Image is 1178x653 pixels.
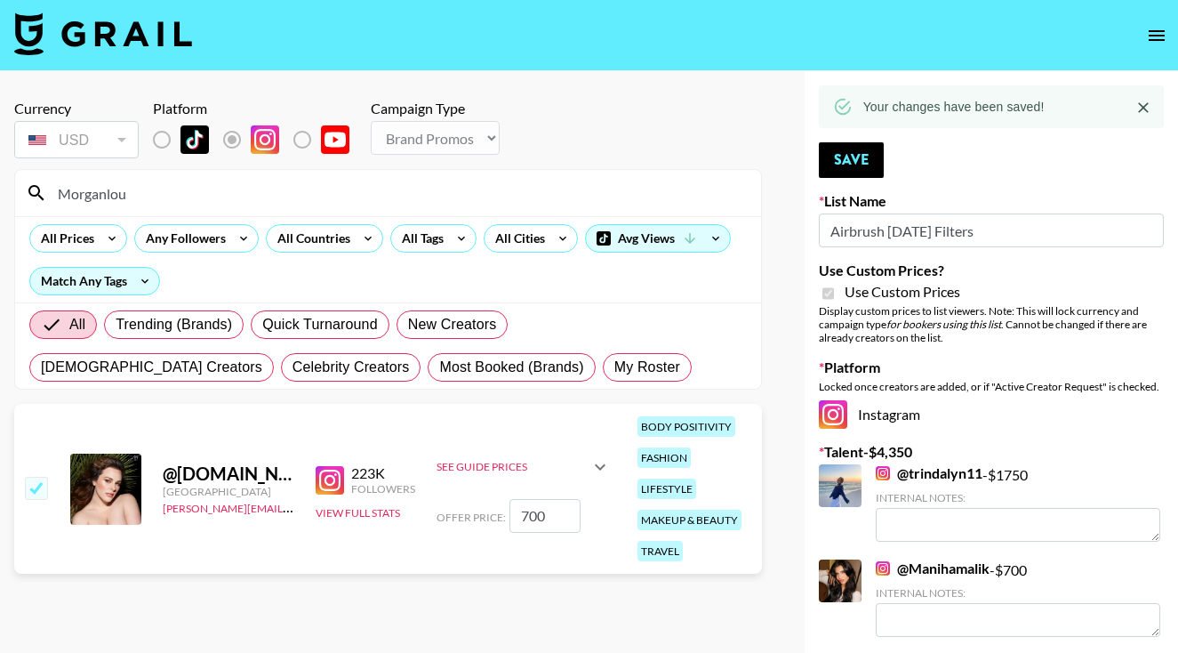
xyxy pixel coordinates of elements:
button: View Full Stats [316,506,400,520]
div: Instagram [819,400,1164,429]
div: Followers [351,482,415,496]
label: Talent - $ 4,350 [819,443,1164,461]
div: All Tags [391,225,447,252]
img: Grail Talent [14,12,192,55]
div: USD [18,125,135,156]
img: Instagram [876,466,890,480]
div: List locked to Instagram. [153,121,364,158]
div: Currency is locked to USD [14,117,139,162]
div: - $ 1750 [876,464,1160,542]
span: Trending (Brands) [116,314,232,335]
em: for bookers using this list [886,318,1001,331]
img: Instagram [251,125,279,154]
div: makeup & beauty [637,510,741,530]
img: Instagram [876,561,890,576]
span: Use Custom Prices [845,283,960,301]
div: @ [DOMAIN_NAME] [163,463,294,485]
div: - $ 700 [876,560,1160,637]
div: Campaign Type [371,100,500,117]
div: travel [637,541,683,561]
div: Avg Views [586,225,730,252]
div: All Cities [485,225,549,252]
span: Offer Price: [437,511,506,524]
img: TikTok [180,125,209,154]
span: Quick Turnaround [262,314,378,335]
button: Close [1130,94,1157,121]
div: All Prices [30,225,98,252]
span: Most Booked (Brands) [439,357,583,378]
a: @Manihamalik [876,560,990,577]
img: Instagram [819,400,847,429]
div: Locked once creators are added, or if "Active Creator Request" is checked. [819,380,1164,393]
div: Display custom prices to list viewers. Note: This will lock currency and campaign type . Cannot b... [819,304,1164,344]
label: List Name [819,192,1164,210]
button: Save [819,142,884,178]
div: body positivity [637,416,735,437]
a: @trindalyn11 [876,464,982,482]
img: YouTube [321,125,349,154]
div: Any Followers [135,225,229,252]
span: All [69,314,85,335]
div: See Guide Prices [437,460,589,473]
input: 5,000 [509,499,581,533]
div: Match Any Tags [30,268,159,294]
div: 223K [351,464,415,482]
div: Internal Notes: [876,586,1160,600]
div: All Countries [267,225,354,252]
div: lifestyle [637,479,696,499]
div: [GEOGRAPHIC_DATA] [163,485,294,498]
img: Instagram [316,466,344,495]
button: open drawer [1139,18,1174,53]
div: Internal Notes: [876,491,1160,504]
label: Use Custom Prices? [819,262,1164,279]
div: Your changes have been saved! [863,91,1045,123]
div: Platform [153,100,364,117]
div: fashion [637,447,691,468]
input: Search by User Name [47,179,750,207]
div: See Guide Prices [437,446,611,488]
label: Platform [819,359,1164,376]
span: New Creators [408,314,497,335]
div: Currency [14,100,139,117]
span: Celebrity Creators [292,357,410,378]
span: [DEMOGRAPHIC_DATA] Creators [41,357,262,378]
span: My Roster [614,357,680,378]
a: [PERSON_NAME][EMAIL_ADDRESS][PERSON_NAME][DOMAIN_NAME] [163,498,510,515]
